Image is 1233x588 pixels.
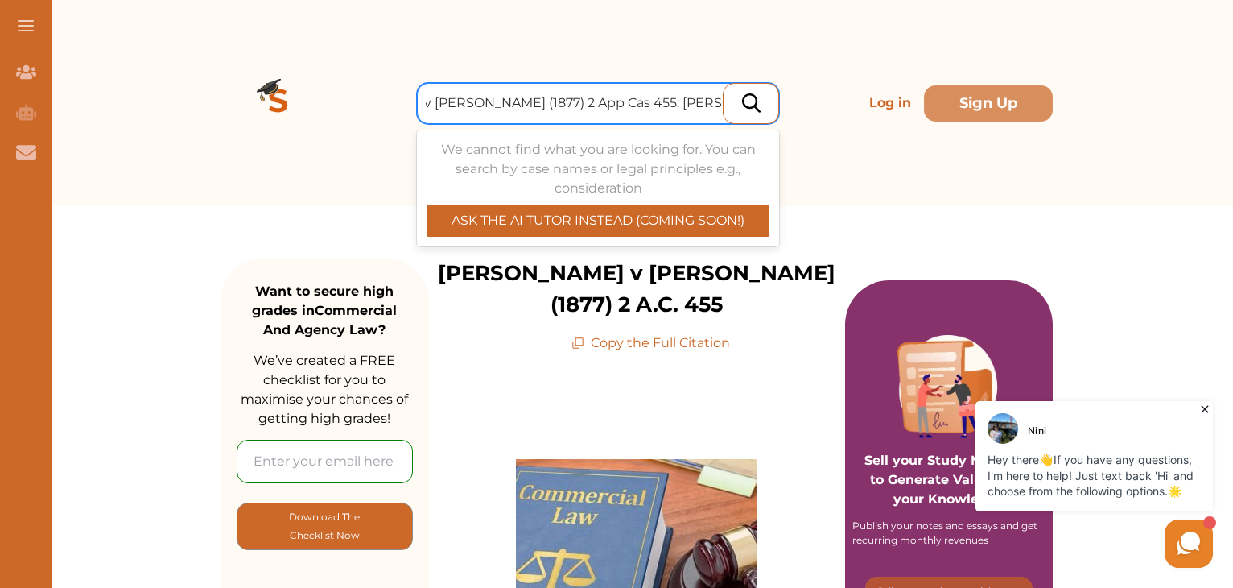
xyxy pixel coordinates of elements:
[742,93,761,113] img: search_icon
[863,87,918,119] p: Log in
[237,440,413,483] input: Enter your email here
[237,503,413,550] button: [object Object]
[897,335,1000,438] img: Purple card image
[571,333,730,353] p: Copy the Full Citation
[427,140,769,237] div: We cannot find what you are looking for. You can search by case names or legal principles e.g., c...
[847,397,1217,572] iframe: HelpCrunch
[270,507,380,545] p: Download The Checklist Now
[241,353,408,426] span: We’ve created a FREE checklist for you to maximise your chances of getting high grades!
[429,258,845,321] p: [PERSON_NAME] v [PERSON_NAME] (1877) 2 A.C. 455
[924,85,1053,122] button: Sign Up
[427,211,769,230] p: ASK THE AI TUTOR INSTEAD (COMING SOON!)
[252,284,397,337] strong: Want to secure high grades in Commercial And Agency Law ?
[221,45,336,161] img: Logo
